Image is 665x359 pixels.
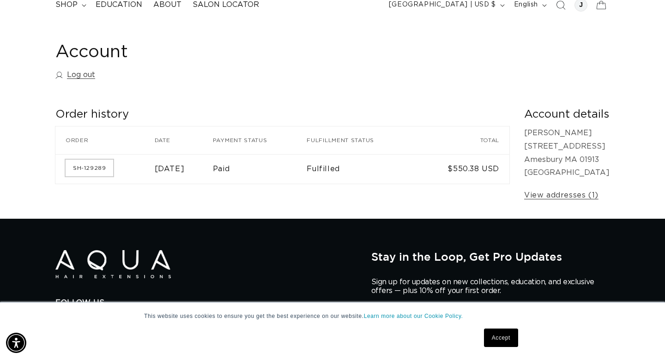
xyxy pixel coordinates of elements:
[55,41,610,64] h1: Account
[213,126,307,154] th: Payment status
[307,126,419,154] th: Fulfillment status
[55,108,509,122] h2: Order history
[364,313,463,319] a: Learn more about our Cookie Policy.
[307,154,419,184] td: Fulfilled
[6,333,26,353] div: Accessibility Menu
[371,250,610,263] h2: Stay in the Loop, Get Pro Updates
[55,126,155,154] th: Order
[524,189,598,202] a: View addresses (1)
[371,278,602,295] p: Sign up for updates on new collections, education, and exclusive offers — plus 10% off your first...
[55,298,357,308] h2: Follow Us
[66,160,113,176] a: Order number SH-129289
[524,108,610,122] h2: Account details
[524,126,610,179] p: [PERSON_NAME] [STREET_ADDRESS] Amesbury MA 01913 [GEOGRAPHIC_DATA]
[55,250,171,278] img: Aqua Hair Extensions
[484,329,518,347] a: Accept
[155,126,213,154] th: Date
[213,154,307,184] td: Paid
[55,68,95,82] a: Log out
[144,312,521,320] p: This website uses cookies to ensure you get the best experience on our website.
[619,315,665,359] iframe: Chat Widget
[155,165,185,173] time: [DATE]
[419,154,509,184] td: $550.38 USD
[419,126,509,154] th: Total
